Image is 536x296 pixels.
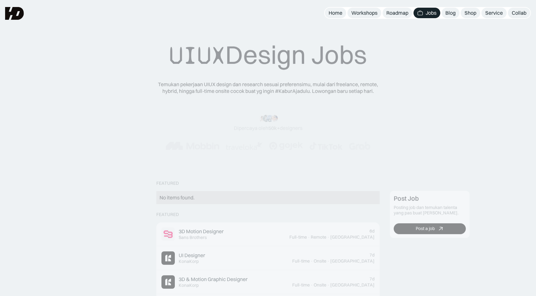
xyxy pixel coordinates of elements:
div: No items found. [160,194,376,201]
div: [GEOGRAPHIC_DATA] [330,282,375,288]
div: · [327,282,330,288]
div: · [308,234,310,240]
div: Sans Brothers [179,235,207,240]
a: Job Image3D & Motion Graphic DesignerKonaKorp7dFull-time·Onsite·[GEOGRAPHIC_DATA] [156,270,380,294]
div: Dipercaya oleh designers [234,125,302,131]
div: 3D & Motion Graphic Designer [179,276,248,283]
div: · [327,234,330,240]
div: 3D Motion Designer [179,228,224,235]
div: Full-time [289,234,307,240]
div: Remote [311,234,326,240]
a: Roadmap [383,8,412,18]
div: · [310,258,313,264]
div: Jobs [426,10,436,16]
div: Design Jobs [169,39,367,71]
a: Blog [442,8,459,18]
div: UI Designer [179,252,205,259]
div: Post Job [394,195,419,202]
div: Featured [156,181,179,186]
a: Collab [508,8,530,18]
a: Jobs [413,8,440,18]
a: Service [481,8,507,18]
div: Posting job dan temukan talenta yang pas buat [PERSON_NAME]. [394,205,466,216]
div: Temukan pekerjaan UIUX design dan research sesuai preferensimu, mulai dari freelance, remote, hyb... [153,81,383,94]
div: Full-time [292,282,310,288]
div: 6d [369,228,375,234]
div: [GEOGRAPHIC_DATA] [330,234,375,240]
div: 7d [369,252,375,258]
a: Home [325,8,346,18]
div: Shop [465,10,476,16]
div: [GEOGRAPHIC_DATA] [330,258,375,264]
img: Job Image [161,227,175,241]
img: Job Image [161,251,175,265]
div: Workshops [351,10,377,16]
span: 50k+ [268,125,280,131]
a: Workshops [347,8,381,18]
div: · [327,258,330,264]
div: Home [329,10,342,16]
a: Shop [461,8,480,18]
a: Job Image3D Motion DesignerSans Brothers6dFull-time·Remote·[GEOGRAPHIC_DATA] [156,222,380,246]
div: Onsite [314,258,326,264]
div: KonaKorp [179,259,199,264]
div: Onsite [314,282,326,288]
div: Full-time [292,258,310,264]
div: Roadmap [386,10,408,16]
a: Job ImageUI DesignerKonaKorp7dFull-time·Onsite·[GEOGRAPHIC_DATA] [156,246,380,270]
div: Post a job [416,226,435,232]
div: 7d [369,276,375,282]
div: Collab [512,10,526,16]
div: KonaKorp [179,283,199,288]
div: Featured [156,212,179,217]
a: Post a job [394,223,466,234]
span: UIUX [169,40,225,71]
div: Blog [445,10,456,16]
div: · [310,282,313,288]
img: Job Image [161,275,175,289]
div: Service [485,10,503,16]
